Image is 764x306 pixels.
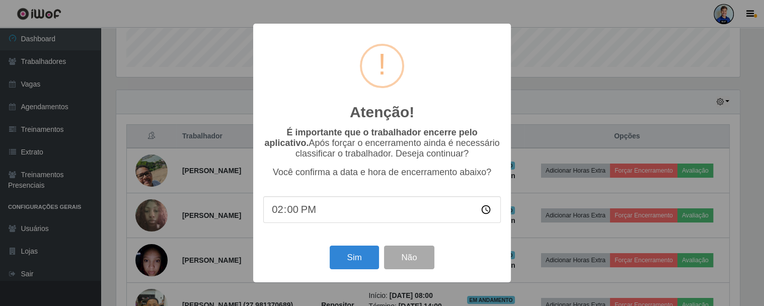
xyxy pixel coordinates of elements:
button: Não [384,246,434,269]
button: Sim [330,246,378,269]
h2: Atenção! [350,103,414,121]
b: É importante que o trabalhador encerre pelo aplicativo. [264,127,477,148]
p: Você confirma a data e hora de encerramento abaixo? [263,167,501,178]
p: Após forçar o encerramento ainda é necessário classificar o trabalhador. Deseja continuar? [263,127,501,159]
